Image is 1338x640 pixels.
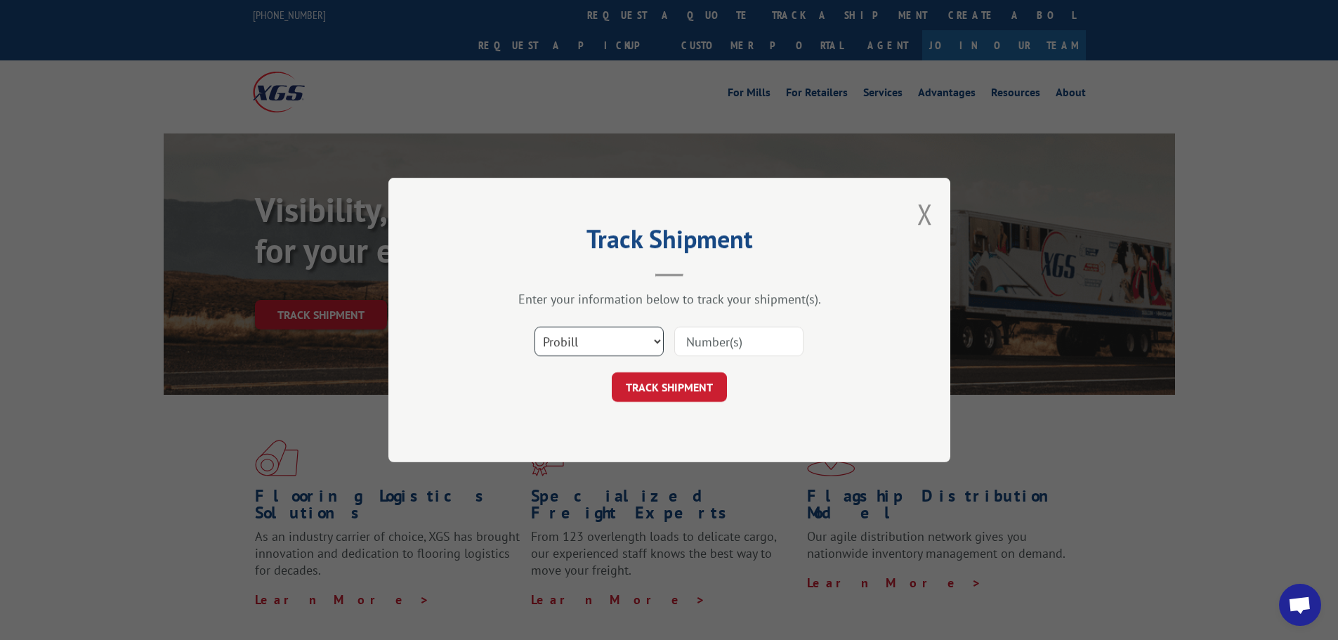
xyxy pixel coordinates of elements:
button: TRACK SHIPMENT [612,372,727,402]
input: Number(s) [674,327,804,356]
h2: Track Shipment [459,229,880,256]
a: Open chat [1279,584,1321,626]
div: Enter your information below to track your shipment(s). [459,291,880,307]
button: Close modal [917,195,933,233]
